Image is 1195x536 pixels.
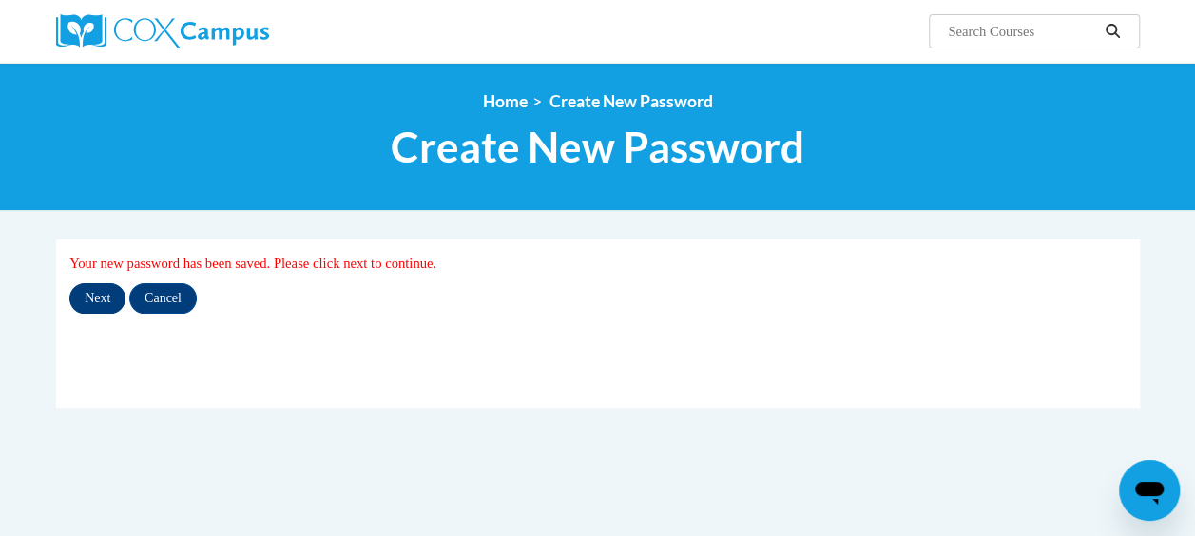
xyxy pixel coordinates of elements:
span: Create New Password [391,122,804,172]
span: Create New Password [549,91,713,111]
a: Home [483,91,528,111]
button: Search [1098,20,1127,43]
input: Cancel [129,283,197,314]
input: Next [69,283,125,314]
iframe: Button to launch messaging window [1119,460,1180,521]
a: Cox Campus [56,14,398,48]
span: Your new password has been saved. Please click next to continue. [69,256,436,271]
input: Search Courses [946,20,1098,43]
img: Cox Campus [56,14,269,48]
